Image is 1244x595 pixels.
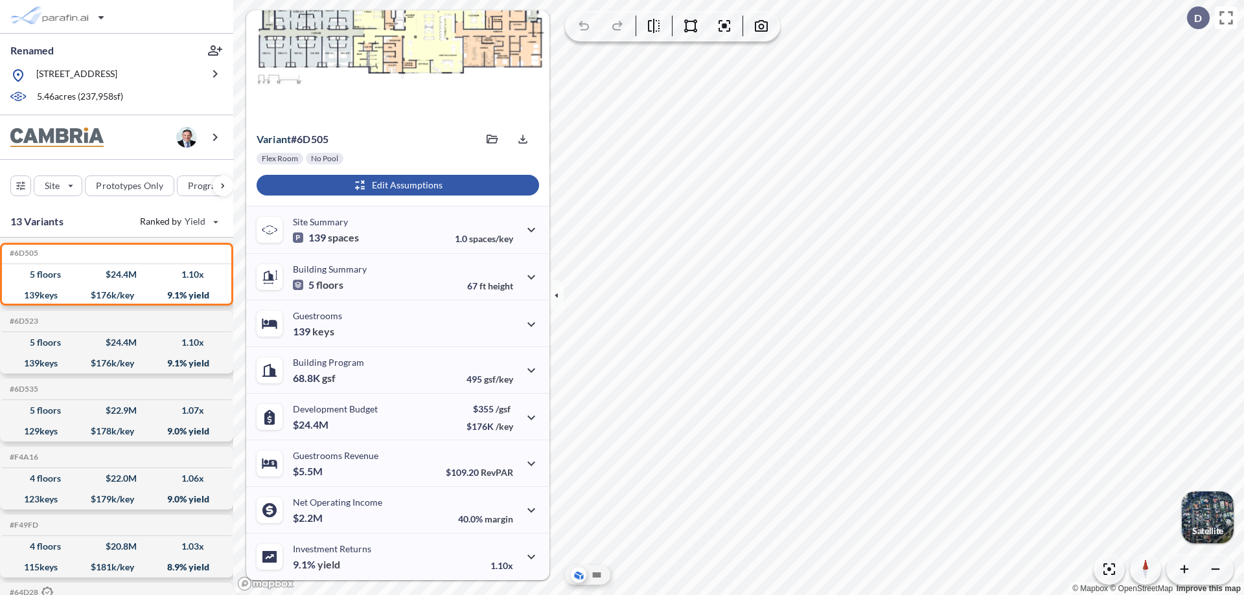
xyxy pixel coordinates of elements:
[176,127,197,148] img: user logo
[1177,584,1241,593] a: Improve this map
[293,497,382,508] p: Net Operating Income
[1182,491,1234,543] img: Switcher Image
[37,90,123,104] p: 5.46 acres ( 237,958 sf)
[36,67,117,84] p: [STREET_ADDRESS]
[293,558,340,571] p: 9.1%
[7,521,38,530] h5: Click to copy the code
[188,179,224,192] p: Program
[467,280,513,291] p: 67
[10,43,54,58] p: Renamed
[458,513,513,524] p: 40.0%
[34,175,82,196] button: Site
[589,567,605,583] button: Site Plan
[293,418,330,431] p: $24.4M
[490,560,513,571] p: 1.10x
[466,421,513,432] p: $176K
[45,179,60,192] p: Site
[293,357,364,368] p: Building Program
[293,465,325,478] p: $5.5M
[257,175,539,196] button: Edit Assumptions
[293,325,334,338] p: 139
[7,385,38,394] h5: Click to copy the code
[293,543,371,554] p: Investment Returns
[85,175,174,196] button: Prototypes Only
[316,278,343,291] span: floors
[479,280,486,291] span: ft
[466,374,513,385] p: 495
[293,511,325,524] p: $2.2M
[10,214,63,229] p: 13 Variants
[469,233,513,244] span: spaces/key
[1072,584,1108,593] a: Mapbox
[293,403,378,414] p: Development Budget
[446,467,513,478] p: $109.20
[237,576,294,591] a: Mapbox homepage
[484,374,513,385] span: gsf/key
[177,175,247,196] button: Program
[328,231,359,244] span: spaces
[1194,12,1202,24] p: D
[7,249,38,258] h5: Click to copy the code
[96,179,163,192] p: Prototypes Only
[571,567,586,583] button: Aerial View
[317,558,340,571] span: yield
[293,278,343,291] p: 5
[485,513,513,524] span: margin
[311,153,338,164] p: No Pool
[496,421,513,432] span: /key
[293,310,342,321] p: Guestrooms
[185,215,206,228] span: Yield
[481,467,513,478] span: RevPAR
[455,233,513,244] p: 1.0
[262,153,298,164] p: Flex Room
[293,372,336,385] p: 68.8K
[293,216,348,227] p: Site Summary
[1110,584,1173,593] a: OpenStreetMap
[293,231,359,244] p: 139
[1182,491,1234,543] button: Switcher ImageSatellite
[466,403,513,414] p: $355
[496,403,511,414] span: /gsf
[257,133,328,146] p: # 6d505
[257,133,291,145] span: Variant
[293,264,367,275] p: Building Summary
[312,325,334,338] span: keys
[293,450,378,461] p: Guestrooms Revenue
[10,128,104,148] img: BrandImage
[7,453,38,462] h5: Click to copy the code
[1192,526,1223,536] p: Satellite
[7,317,38,326] h5: Click to copy the code
[130,211,227,232] button: Ranked by Yield
[488,280,513,291] span: height
[322,372,336,385] span: gsf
